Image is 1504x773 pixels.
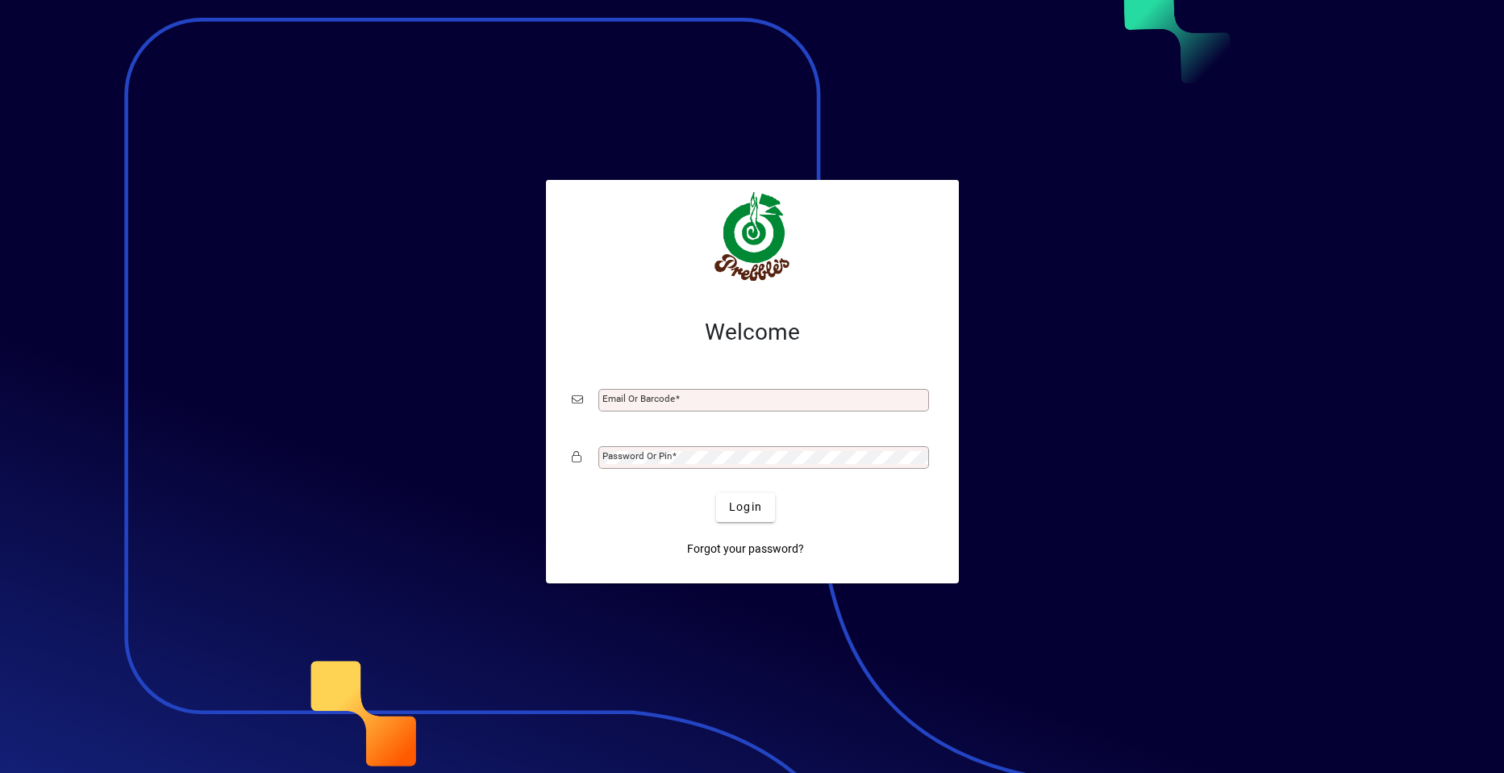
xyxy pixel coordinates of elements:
[687,541,804,558] span: Forgot your password?
[602,450,672,462] mat-label: Password or Pin
[681,535,810,564] a: Forgot your password?
[572,319,933,346] h2: Welcome
[716,493,775,522] button: Login
[729,499,762,516] span: Login
[602,393,675,404] mat-label: Email or Barcode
